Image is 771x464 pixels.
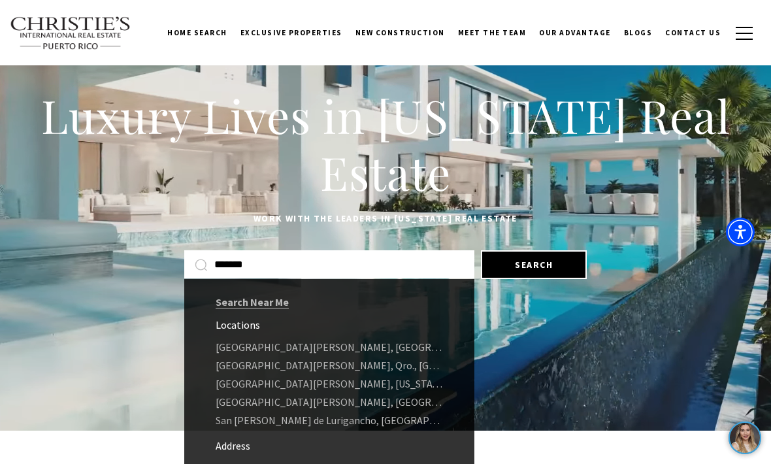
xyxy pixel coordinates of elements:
h1: Luxury Lives in [US_STATE] Real Estate [33,87,738,201]
img: ac2afc0f-b966-43d0-ba7c-ef51505f4d54.jpg [8,8,38,38]
button: Search [481,250,587,279]
div: Address [216,439,430,452]
a: Exclusive Properties [234,16,349,49]
a: San [PERSON_NAME] de Lurigancho, [GEOGRAPHIC_DATA] [184,411,474,429]
a: [GEOGRAPHIC_DATA][PERSON_NAME], [GEOGRAPHIC_DATA][PERSON_NAME], [GEOGRAPHIC_DATA] [184,393,474,411]
a: New Construction [349,16,451,49]
div: Locations [216,318,430,331]
div: Accessibility Menu [726,218,755,246]
a: [GEOGRAPHIC_DATA][PERSON_NAME], [GEOGRAPHIC_DATA], [GEOGRAPHIC_DATA] [184,338,474,356]
a: Search Near Me [216,295,289,308]
input: Search by Address, City, or Neighborhood [214,256,464,273]
p: Work with the leaders in [US_STATE] Real Estate [33,211,738,227]
span: New Construction [355,28,445,37]
img: Christie's International Real Estate text transparent background [10,16,131,50]
a: Meet the Team [451,16,533,49]
span: Exclusive Properties [240,28,342,37]
a: Home Search [161,16,234,49]
a: [GEOGRAPHIC_DATA][PERSON_NAME], [US_STATE] [184,374,474,393]
iframe: bss-luxurypresence [502,13,758,211]
a: [GEOGRAPHIC_DATA][PERSON_NAME], Qro., [GEOGRAPHIC_DATA] [184,356,474,374]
